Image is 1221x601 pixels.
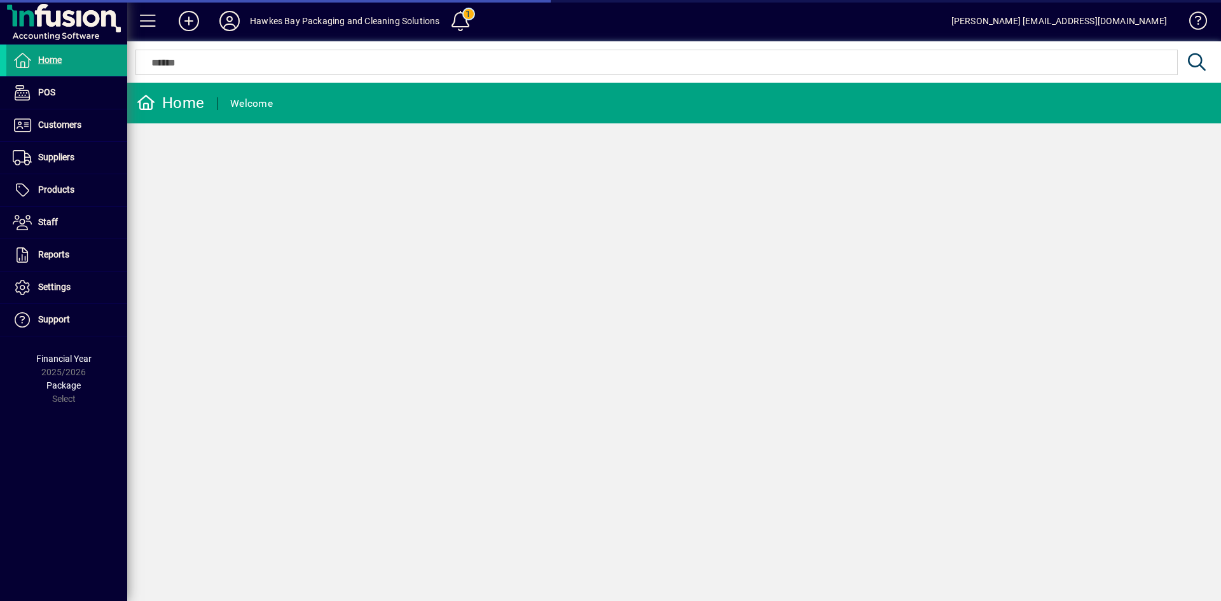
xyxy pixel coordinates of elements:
a: POS [6,77,127,109]
span: POS [38,87,55,97]
span: Customers [38,120,81,130]
a: Suppliers [6,142,127,174]
span: Reports [38,249,69,259]
span: Home [38,55,62,65]
button: Profile [209,10,250,32]
a: Support [6,304,127,336]
span: Package [46,380,81,390]
span: Products [38,184,74,195]
button: Add [169,10,209,32]
a: Settings [6,272,127,303]
span: Staff [38,217,58,227]
div: [PERSON_NAME] [EMAIL_ADDRESS][DOMAIN_NAME] [951,11,1167,31]
a: Knowledge Base [1180,3,1205,44]
div: Home [137,93,204,113]
span: Suppliers [38,152,74,162]
a: Reports [6,239,127,271]
a: Customers [6,109,127,141]
a: Staff [6,207,127,238]
div: Hawkes Bay Packaging and Cleaning Solutions [250,11,440,31]
span: Settings [38,282,71,292]
span: Financial Year [36,354,92,364]
div: Welcome [230,93,273,114]
span: Support [38,314,70,324]
a: Products [6,174,127,206]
